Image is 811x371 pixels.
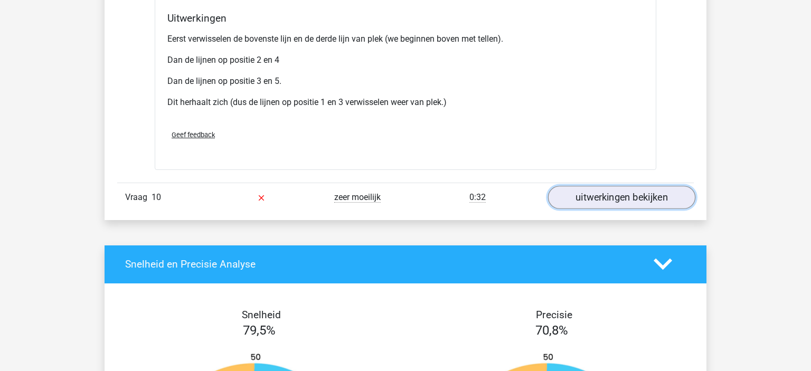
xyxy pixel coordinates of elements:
[167,12,644,24] h4: Uitwerkingen
[334,192,381,203] span: zeer moeilijk
[125,309,398,321] h4: Snelheid
[535,323,568,338] span: 70,8%
[418,309,690,321] h4: Precisie
[172,131,215,139] span: Geef feedback
[152,192,161,202] span: 10
[167,54,644,66] p: Dan de lijnen op positie 2 en 4
[548,186,695,209] a: uitwerkingen bekijken
[125,191,152,204] span: Vraag
[469,192,486,203] span: 0:32
[167,96,644,109] p: Dit herhaalt zich (dus de lijnen op positie 1 en 3 verwisselen weer van plek.)
[243,323,276,338] span: 79,5%
[167,33,644,45] p: Eerst verwisselen de bovenste lijn en de derde lijn van plek (we beginnen boven met tellen).
[167,75,644,88] p: Dan de lijnen op positie 3 en 5.
[125,258,638,270] h4: Snelheid en Precisie Analyse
